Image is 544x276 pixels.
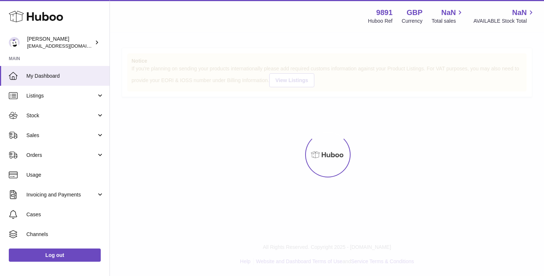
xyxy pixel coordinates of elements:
[473,18,535,25] span: AVAILABLE Stock Total
[432,18,464,25] span: Total sales
[402,18,423,25] div: Currency
[473,8,535,25] a: NaN AVAILABLE Stock Total
[27,36,93,49] div: [PERSON_NAME]
[441,8,456,18] span: NaN
[26,152,96,159] span: Orders
[26,92,96,99] span: Listings
[26,172,104,179] span: Usage
[26,73,104,80] span: My Dashboard
[512,8,527,18] span: NaN
[9,249,101,262] a: Log out
[376,8,393,18] strong: 9891
[432,8,464,25] a: NaN Total sales
[407,8,422,18] strong: GBP
[26,211,104,218] span: Cases
[26,112,96,119] span: Stock
[26,191,96,198] span: Invoicing and Payments
[27,43,108,49] span: [EMAIL_ADDRESS][DOMAIN_NAME]
[26,132,96,139] span: Sales
[9,37,20,48] img: ro@thebitterclub.co.uk
[368,18,393,25] div: Huboo Ref
[26,231,104,238] span: Channels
